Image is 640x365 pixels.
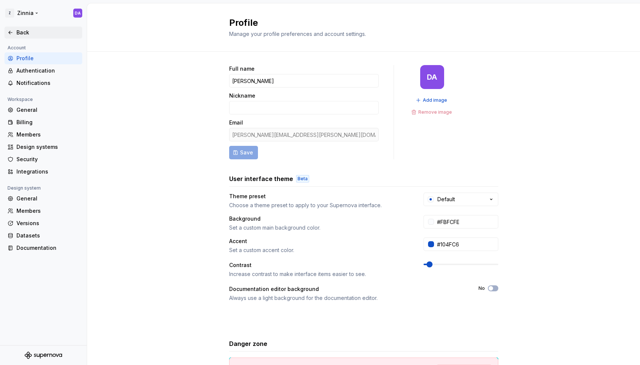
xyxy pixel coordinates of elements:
[4,242,82,254] a: Documentation
[229,285,465,293] div: Documentation editor background
[229,215,410,223] div: Background
[296,175,309,182] div: Beta
[4,43,29,52] div: Account
[16,220,79,227] div: Versions
[229,193,410,200] div: Theme preset
[1,5,85,21] button: ZZinniaDA
[5,9,14,18] div: Z
[16,55,79,62] div: Profile
[4,65,82,77] a: Authentication
[4,230,82,242] a: Datasets
[25,352,62,359] svg: Supernova Logo
[423,97,447,103] span: Add image
[229,339,267,348] h3: Danger zone
[4,77,82,89] a: Notifications
[4,27,82,39] a: Back
[229,246,410,254] div: Set a custom accent color.
[427,74,437,80] div: DA
[229,65,255,73] label: Full name
[229,294,465,302] div: Always use a light background for the documentation editor.
[16,156,79,163] div: Security
[16,67,79,74] div: Authentication
[413,95,450,105] button: Add image
[229,119,243,126] label: Email
[16,29,79,36] div: Back
[4,184,44,193] div: Design system
[229,237,410,245] div: Accent
[437,196,455,203] div: Default
[16,168,79,175] div: Integrations
[434,237,498,251] input: #104FC6
[16,143,79,151] div: Design systems
[229,261,410,269] div: Contrast
[16,119,79,126] div: Billing
[229,270,410,278] div: Increase contrast to make interface items easier to see.
[4,166,82,178] a: Integrations
[229,174,293,183] h3: User interface theme
[4,141,82,153] a: Design systems
[229,224,410,231] div: Set a custom main background color.
[4,193,82,205] a: General
[4,104,82,116] a: General
[229,31,366,37] span: Manage your profile preferences and account settings.
[16,195,79,202] div: General
[16,207,79,215] div: Members
[16,232,79,239] div: Datasets
[229,202,410,209] div: Choose a theme preset to apply to your Supernova interface.
[4,205,82,217] a: Members
[4,217,82,229] a: Versions
[16,244,79,252] div: Documentation
[16,106,79,114] div: General
[229,17,489,29] h2: Profile
[4,129,82,141] a: Members
[16,79,79,87] div: Notifications
[16,131,79,138] div: Members
[4,95,36,104] div: Workspace
[434,215,498,228] input: #FFFFFF
[424,193,498,206] button: Default
[479,285,485,291] label: No
[4,116,82,128] a: Billing
[4,153,82,165] a: Security
[17,9,34,17] div: Zinnia
[229,92,255,99] label: Nickname
[75,10,81,16] div: DA
[4,52,82,64] a: Profile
